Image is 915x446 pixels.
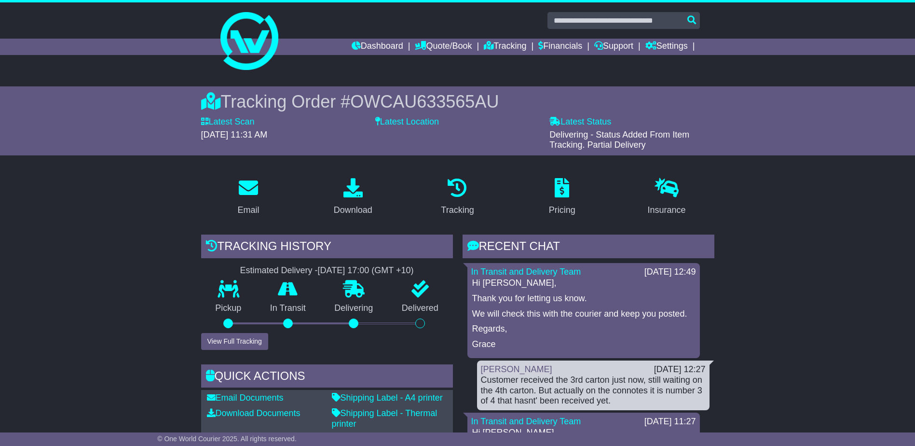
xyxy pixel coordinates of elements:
[318,265,414,276] div: [DATE] 17:00 (GMT +10)
[481,364,552,374] a: [PERSON_NAME]
[201,235,453,261] div: Tracking history
[654,364,706,375] div: [DATE] 12:27
[201,130,268,139] span: [DATE] 11:31 AM
[472,309,695,320] p: We will check this with the courier and keep you posted.
[332,393,443,403] a: Shipping Label - A4 printer
[472,324,695,334] p: Regards,
[350,92,499,111] span: OWCAU633565AU
[441,204,474,217] div: Tracking
[157,435,297,443] span: © One World Courier 2025. All rights reserved.
[237,204,259,217] div: Email
[472,293,695,304] p: Thank you for letting us know.
[543,175,582,220] a: Pricing
[328,175,379,220] a: Download
[472,339,695,350] p: Grace
[231,175,265,220] a: Email
[201,117,255,127] label: Latest Scan
[207,408,300,418] a: Download Documents
[481,375,706,406] div: Customer received the 3rd carton just now, still waiting on the 4th carton. But actually on the c...
[644,417,696,427] div: [DATE] 11:27
[644,267,696,278] div: [DATE] 12:49
[484,39,526,55] a: Tracking
[471,267,581,277] a: In Transit and Delivery Team
[549,204,575,217] div: Pricing
[472,278,695,289] p: Hi [PERSON_NAME],
[201,91,714,112] div: Tracking Order #
[201,333,268,350] button: View Full Tracking
[201,265,453,276] div: Estimated Delivery -
[387,303,453,314] p: Delivered
[645,39,688,55] a: Settings
[538,39,582,55] a: Financials
[256,303,320,314] p: In Transit
[201,364,453,390] div: Quick Actions
[594,39,633,55] a: Support
[375,117,439,127] label: Latest Location
[463,235,714,261] div: RECENT CHAT
[334,204,372,217] div: Download
[207,393,284,403] a: Email Documents
[352,39,403,55] a: Dashboard
[472,428,695,438] p: Hi [PERSON_NAME],
[332,408,437,429] a: Shipping Label - Thermal printer
[471,417,581,426] a: In Transit and Delivery Team
[549,117,611,127] label: Latest Status
[642,175,692,220] a: Insurance
[415,39,472,55] a: Quote/Book
[435,175,480,220] a: Tracking
[201,303,256,314] p: Pickup
[549,130,689,150] span: Delivering - Status Added From Item Tracking. Partial Delivery
[648,204,686,217] div: Insurance
[320,303,388,314] p: Delivering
